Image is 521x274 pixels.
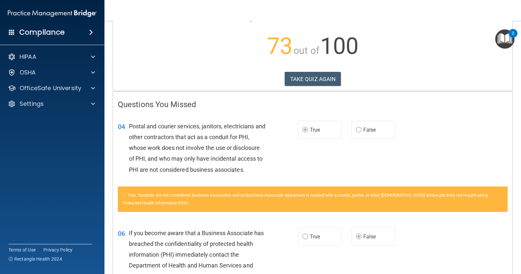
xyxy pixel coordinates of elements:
h4: You did not pass the " ". [118,13,508,22]
span: 73 [267,33,292,59]
a: Terms of Use [8,247,36,253]
span: True. Conduits are not considered Business Associates and no Business Associate Agreement is need... [123,193,488,205]
button: TAKE QUIZ AGAIN [285,72,341,86]
h4: Compliance [19,28,65,37]
span: False [363,127,376,133]
input: True [302,128,308,133]
span: 06 [118,230,125,237]
span: Ⓒ Rectangle Health 2024 [8,256,62,262]
span: 100 [320,33,358,59]
span: out of [293,45,319,56]
a: OfficeSafe University [8,84,95,92]
p: OfficeSafe University [20,84,81,92]
span: Postal and courier services, janitors, electricians and other contractors that act as a conduit f... [129,123,266,173]
input: True [302,234,308,239]
span: 04 [118,123,125,131]
img: PMB logo [8,7,97,20]
a: Privacy Policy [43,247,73,253]
input: False [356,234,362,239]
span: True [310,234,320,240]
input: False [356,128,362,133]
p: Settings [20,100,44,108]
span: False [363,234,376,240]
p: HIPAA [20,53,36,61]
p: OSHA [20,69,36,76]
a: Settings [8,100,95,108]
h4: Questions You Missed [118,100,508,109]
div: 2 [512,33,514,42]
span: True [310,127,320,133]
a: HIPAA [8,53,95,61]
a: OSHA [8,69,95,76]
button: Open Resource Center, 2 new notifications [495,29,514,49]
